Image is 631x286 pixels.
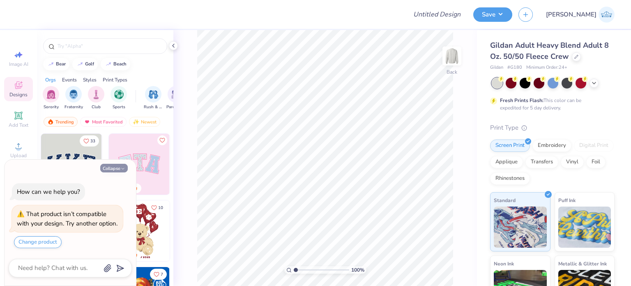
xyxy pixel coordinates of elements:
div: Applique [490,156,523,168]
button: Collapse [100,164,128,172]
img: 5ee11766-d822-42f5-ad4e-763472bf8dcf [169,134,230,195]
span: 7 [161,272,163,277]
button: filter button [88,86,104,110]
div: filter for Parent's Weekend [166,86,185,110]
div: Screen Print [490,140,530,152]
span: Neon Ink [494,259,514,268]
span: Club [92,104,101,110]
span: Upload [10,152,27,159]
button: Like [157,135,167,145]
div: filter for Club [88,86,104,110]
button: filter button [43,86,59,110]
img: Standard [494,207,547,248]
img: Sports Image [114,90,124,99]
img: Parent's Weekend Image [171,90,181,99]
span: Puff Ink [558,196,576,205]
img: Club Image [92,90,101,99]
button: filter button [64,86,83,110]
span: Sports [113,104,125,110]
div: Styles [83,76,97,84]
div: Print Type [490,123,615,133]
div: Newest [129,117,160,127]
span: Sorority [44,104,59,110]
div: That product isn’t compatible with your design. Try another option. [17,210,117,228]
div: Embroidery [532,140,571,152]
span: 100 % [351,266,364,274]
span: [PERSON_NAME] [546,10,596,19]
img: Newest.gif [133,119,139,125]
div: Digital Print [574,140,614,152]
button: beach [101,58,130,70]
img: 9980f5e8-e6a1-4b4a-8839-2b0e9349023c [109,134,170,195]
div: bear [56,62,66,66]
div: filter for Sports [111,86,127,110]
span: 10 [158,206,163,210]
span: 33 [90,139,95,143]
img: Fraternity Image [69,90,78,99]
button: filter button [144,86,163,110]
div: This color can be expedited for 5 day delivery. [500,97,601,112]
img: e74243e0-e378-47aa-a400-bc6bcb25063a [169,200,230,261]
div: filter for Fraternity [64,86,83,110]
img: Puff Ink [558,207,611,248]
a: [PERSON_NAME] [546,7,615,23]
button: Like [150,269,167,280]
img: Sorority Image [46,90,56,99]
img: trending.gif [47,119,54,125]
img: edfb13fc-0e43-44eb-bea2-bf7fc0dd67f9 [101,134,162,195]
span: Metallic & Glitter Ink [558,259,607,268]
img: trend_line.gif [77,62,83,67]
button: Change product [14,236,62,248]
div: filter for Rush & Bid [144,86,163,110]
img: Janilyn Atanacio [599,7,615,23]
button: bear [43,58,69,70]
span: Gildan [490,64,503,71]
div: Foil [586,156,606,168]
input: Untitled Design [407,6,467,23]
button: Like [80,135,99,146]
div: filter for Sorority [43,86,59,110]
img: trend_line.gif [48,62,54,67]
span: Parent's Weekend [166,104,185,110]
div: Rhinestones [490,172,530,185]
img: 587403a7-0594-4a7f-b2bd-0ca67a3ff8dd [109,200,170,261]
div: Events [62,76,77,84]
div: Trending [44,117,78,127]
span: # G180 [507,64,522,71]
div: Most Favorited [80,117,127,127]
div: Transfers [525,156,558,168]
button: filter button [111,86,127,110]
button: filter button [166,86,185,110]
span: Add Text [9,122,28,128]
strong: Fresh Prints Flash: [500,97,543,104]
img: Rush & Bid Image [149,90,158,99]
span: Fraternity [64,104,83,110]
div: golf [85,62,94,66]
button: Like [147,202,167,213]
div: beach [113,62,127,66]
button: golf [72,58,98,70]
img: most_fav.gif [84,119,90,125]
img: Back [444,48,460,64]
div: Orgs [45,76,56,84]
button: Save [473,7,512,22]
span: Designs [9,91,28,98]
input: Try "Alpha" [57,42,162,50]
div: Vinyl [561,156,584,168]
span: Minimum Order: 24 + [526,64,567,71]
span: Standard [494,196,516,205]
div: Back [447,68,457,76]
span: Gildan Adult Heavy Blend Adult 8 Oz. 50/50 Fleece Crew [490,40,609,61]
div: Print Types [103,76,127,84]
img: trend_line.gif [105,62,112,67]
span: Rush & Bid [144,104,163,110]
div: How can we help you? [17,188,80,196]
img: 3b9aba4f-e317-4aa7-a679-c95a879539bd [41,134,102,195]
span: Image AI [9,61,28,67]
